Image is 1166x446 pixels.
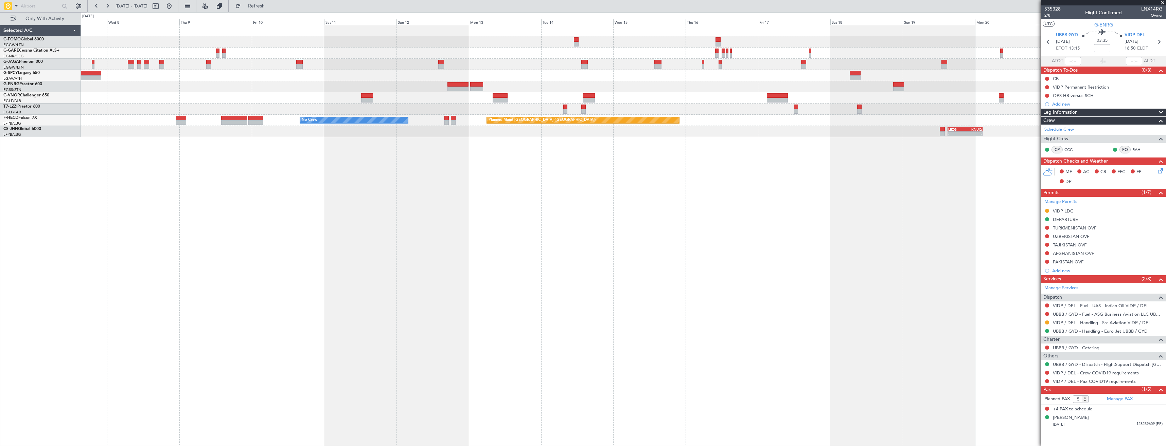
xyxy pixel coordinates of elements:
[903,19,975,25] div: Sun 19
[1065,169,1072,175] span: MF
[3,60,19,64] span: G-JAGA
[1043,67,1078,74] span: Dispatch To-Dos
[3,49,19,53] span: G-GARE
[1044,199,1077,205] a: Manage Permits
[3,127,41,131] a: CS-JHHGlobal 6000
[1053,422,1064,427] span: [DATE]
[3,65,24,70] a: EGGW/LTN
[107,19,179,25] div: Wed 8
[1053,361,1163,367] a: UBBB / GYD - Dispatch - FlightSupport Dispatch [GEOGRAPHIC_DATA]
[3,60,43,64] a: G-JAGAPhenom 300
[1053,84,1109,90] div: VIDP Permanent Restriction
[252,19,324,25] div: Fri 10
[1043,275,1061,283] span: Services
[1094,21,1113,29] span: G-ENRG
[830,19,903,25] div: Sat 18
[1043,117,1055,125] span: Crew
[1053,320,1151,326] a: VIDP / DEL - Handling - Src Aviation VIDP / DEL
[302,115,317,125] div: No Crew
[1052,146,1063,153] div: CP
[1056,32,1078,39] span: UBBB GYD
[965,132,982,136] div: -
[1125,38,1138,45] span: [DATE]
[613,19,686,25] div: Wed 15
[232,1,273,12] button: Refresh
[3,42,24,48] a: EGGW/LTN
[1137,45,1148,52] span: ELDT
[1142,386,1151,393] span: (1/5)
[1141,5,1163,13] span: LNX14RG
[3,127,18,131] span: CS-JHH
[3,132,21,137] a: LFPB/LBG
[1052,58,1063,64] span: ATOT
[3,54,24,59] a: EGNR/CEG
[1053,378,1136,384] a: VIDP / DEL - Pax COVID19 requirements
[1053,234,1089,239] div: UZBEKISTAN OVF
[116,3,147,9] span: [DATE] - [DATE]
[3,49,59,53] a: G-GARECessna Citation XLS+
[3,121,21,126] a: LFPB/LBG
[1052,101,1163,107] div: Add new
[1053,406,1092,413] span: +4 PAX to schedule
[1043,21,1055,27] button: UTC
[179,19,252,25] div: Thu 9
[758,19,830,25] div: Fri 17
[1100,169,1106,175] span: CR
[1142,67,1151,74] span: (0/3)
[1044,396,1070,403] label: Planned PAX
[948,132,965,136] div: -
[1142,189,1151,196] span: (1/7)
[1056,45,1067,52] span: ETOT
[1069,45,1080,52] span: 13:15
[1132,147,1148,153] a: RAH
[1053,414,1089,421] div: [PERSON_NAME]
[3,93,49,97] a: G-VNORChallenger 650
[1125,45,1135,52] span: 16:50
[1053,208,1074,214] div: VIDP LDG
[1043,336,1060,343] span: Charter
[1064,147,1080,153] a: CCC
[1085,9,1122,16] div: Flight Confirmed
[1053,345,1099,351] a: UBBB / GYD - Catering
[3,82,42,86] a: G-ENRGPraetor 600
[3,71,40,75] a: G-SPCYLegacy 650
[1044,126,1074,133] a: Schedule Crew
[1142,275,1151,282] span: (2/8)
[1053,303,1149,309] a: VIDP / DEL - Fuel - UAS - Indian Oil VIDP / DEL
[18,16,72,21] span: Only With Activity
[1043,157,1108,165] span: Dispatch Checks and Weather
[396,19,469,25] div: Sun 12
[1053,311,1163,317] a: UBBB / GYD - Fuel - ASG Business Aviation LLC UBBB / GYD
[3,82,19,86] span: G-ENRG
[1117,169,1125,175] span: FFC
[1053,225,1096,231] div: TURKMENISTAN OVF
[1053,370,1139,376] a: VIDP / DEL - Crew COVID19 requirements
[1125,32,1145,39] span: VIDP DEL
[7,13,74,24] button: Only With Activity
[1065,179,1072,185] span: DP
[1053,217,1078,222] div: DEPARTURE
[3,37,21,41] span: G-FOMO
[324,19,396,25] div: Sat 11
[1136,421,1163,427] span: 128239609 (PP)
[1043,386,1051,394] span: Pax
[3,105,17,109] span: T7-LZZI
[3,37,44,41] a: G-FOMOGlobal 6000
[3,98,21,104] a: EGLF/FAB
[21,1,60,11] input: Airport
[965,127,982,131] div: KNUQ
[1097,37,1108,44] span: 03:35
[1044,285,1078,292] a: Manage Services
[1053,93,1094,98] div: OPS HR versus SCH
[82,14,94,19] div: [DATE]
[1044,5,1061,13] span: 535328
[1043,109,1078,116] span: Leg Information
[3,76,22,81] a: LGAV/ATH
[1043,352,1058,360] span: Others
[3,116,37,120] a: F-HECDFalcon 7X
[1053,250,1094,256] div: AFGHANISTAN OVF
[1053,242,1086,248] div: TAJIKISTAN OVF
[3,110,21,115] a: EGLF/FAB
[1052,268,1163,274] div: Add new
[1053,76,1059,81] div: CB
